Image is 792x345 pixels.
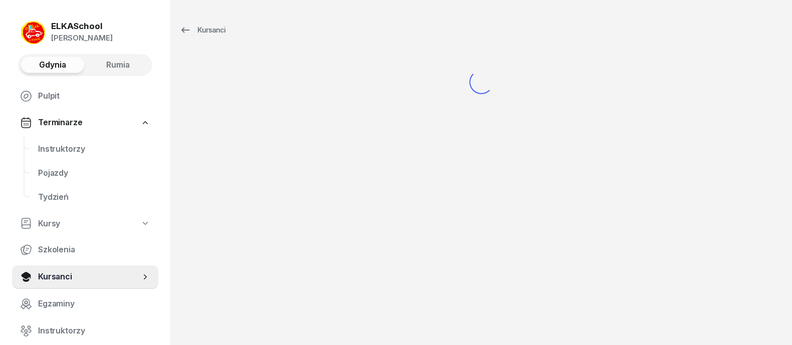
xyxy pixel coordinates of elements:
[12,212,158,235] a: Kursy
[38,167,150,180] span: Pojazdy
[179,24,225,36] div: Kursanci
[30,137,158,161] a: Instruktorzy
[106,59,130,72] span: Rumia
[38,191,150,204] span: Tydzień
[12,111,158,134] a: Terminarze
[38,297,150,310] span: Egzaminy
[12,292,158,316] a: Egzaminy
[51,32,113,45] div: [PERSON_NAME]
[38,90,150,103] span: Pulpit
[12,238,158,262] a: Szkolenia
[30,185,158,209] a: Tydzień
[12,319,158,343] a: Instruktorzy
[38,116,82,129] span: Terminarze
[51,22,113,31] div: ELKASchool
[38,143,150,156] span: Instruktorzy
[170,20,234,40] a: Kursanci
[38,270,140,283] span: Kursanci
[38,324,150,337] span: Instruktorzy
[39,59,66,72] span: Gdynia
[38,243,150,256] span: Szkolenia
[30,161,158,185] a: Pojazdy
[21,57,84,73] button: Gdynia
[38,217,60,230] span: Kursy
[86,57,149,73] button: Rumia
[12,84,158,108] a: Pulpit
[12,265,158,289] a: Kursanci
